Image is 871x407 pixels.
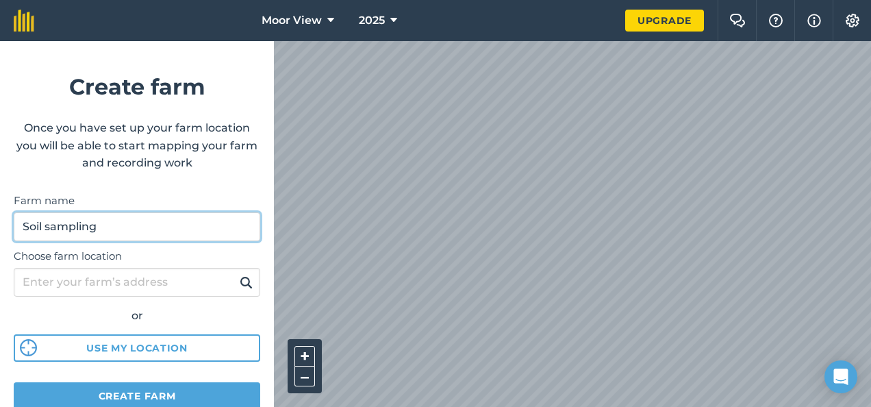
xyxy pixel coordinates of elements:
button: + [294,346,315,367]
button: – [294,367,315,386]
img: fieldmargin Logo [14,10,34,32]
div: or [14,307,260,325]
img: svg%3e [20,339,37,356]
input: Farm name [14,212,260,241]
a: Upgrade [625,10,704,32]
label: Farm name [14,193,260,209]
img: svg+xml;base64,PHN2ZyB4bWxucz0iaHR0cDovL3d3dy53My5vcmcvMjAwMC9zdmciIHdpZHRoPSIxOSIgaGVpZ2h0PSIyNC... [240,274,253,291]
img: svg+xml;base64,PHN2ZyB4bWxucz0iaHR0cDovL3d3dy53My5vcmcvMjAwMC9zdmciIHdpZHRoPSIxNyIgaGVpZ2h0PSIxNy... [807,12,821,29]
div: Open Intercom Messenger [824,360,857,393]
span: 2025 [359,12,385,29]
input: Enter your farm’s address [14,268,260,297]
img: A cog icon [844,14,861,27]
span: Moor View [262,12,322,29]
img: A question mark icon [768,14,784,27]
h1: Create farm [14,69,260,104]
p: Once you have set up your farm location you will be able to start mapping your farm and recording... [14,119,260,172]
img: Two speech bubbles overlapping with the left bubble in the forefront [729,14,746,27]
button: Use my location [14,334,260,362]
label: Choose farm location [14,248,260,264]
